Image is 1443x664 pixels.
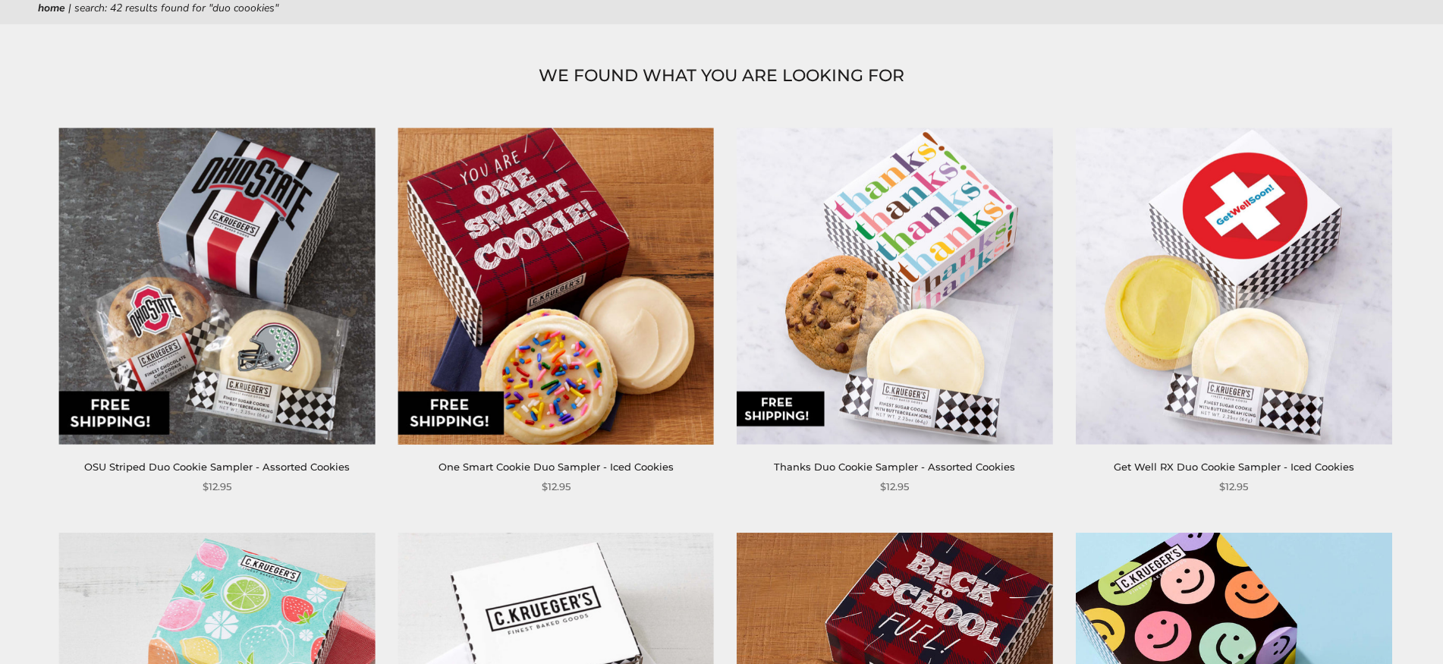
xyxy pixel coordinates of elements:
img: OSU Striped Duo Cookie Sampler - Assorted Cookies [59,127,376,444]
span: | [68,1,71,15]
a: OSU Striped Duo Cookie Sampler - Assorted Cookies [84,461,350,473]
h1: WE FOUND WHAT YOU ARE LOOKING FOR [61,62,1382,90]
span: Search: 42 results found for "duo coookies" [74,1,278,15]
img: Get Well RX Duo Cookie Sampler - Iced Cookies [1076,127,1392,444]
a: Home [38,1,65,15]
a: One Smart Cookie Duo Sampler - Iced Cookies [439,461,674,473]
img: One Smart Cookie Duo Sampler - Iced Cookies [398,127,714,444]
span: $12.95 [880,479,909,495]
a: Get Well RX Duo Cookie Sampler - Iced Cookies [1114,461,1354,473]
span: $12.95 [1219,479,1248,495]
span: $12.95 [203,479,231,495]
iframe: Sign Up via Text for Offers [12,606,157,652]
a: Thanks Duo Cookie Sampler - Assorted Cookies [774,461,1015,473]
img: Thanks Duo Cookie Sampler - Assorted Cookies [737,127,1053,444]
span: $12.95 [542,479,571,495]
